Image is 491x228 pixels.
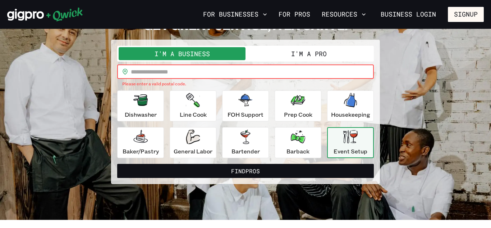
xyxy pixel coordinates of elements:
[117,127,164,158] button: Baker/Pastry
[275,90,321,121] button: Prep Cook
[275,127,321,158] button: Barback
[119,47,245,60] button: I'm a Business
[334,147,367,156] p: Event Setup
[375,7,442,22] a: Business Login
[327,127,374,158] button: Event Setup
[245,47,372,60] button: I'm a Pro
[331,110,370,119] p: Housekeeping
[123,147,159,156] p: Baker/Pastry
[117,90,164,121] button: Dishwasher
[222,90,269,121] button: FOH Support
[284,110,312,119] p: Prep Cook
[111,18,380,32] h2: GET GREAT SERVICE, A LA CARTE.
[286,147,309,156] p: Barback
[222,127,269,158] button: Bartender
[276,8,313,21] a: For Pros
[170,90,216,121] button: Line Cook
[125,110,157,119] p: Dishwasher
[117,164,374,178] button: FindPros
[170,127,216,158] button: General Labor
[122,80,369,88] p: Please enter a valid postal code.
[228,110,263,119] p: FOH Support
[200,8,270,21] button: For Businesses
[319,8,369,21] button: Resources
[174,147,212,156] p: General Labor
[327,90,374,121] button: Housekeeping
[180,110,207,119] p: Line Cook
[231,147,260,156] p: Bartender
[448,7,484,22] button: Signup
